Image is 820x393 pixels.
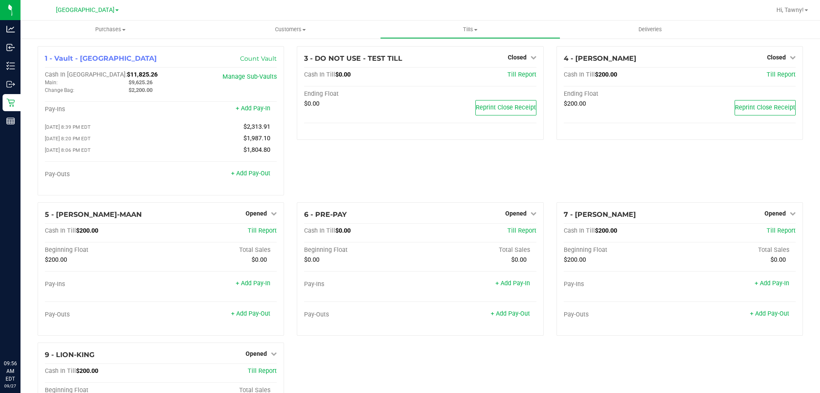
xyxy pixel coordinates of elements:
a: Till Report [507,227,536,234]
span: 6 - PRE-PAY [304,210,347,219]
div: Ending Float [564,90,680,98]
a: Customers [200,21,380,38]
a: Tills [380,21,560,38]
span: $200.00 [595,227,617,234]
div: Pay-Outs [304,311,420,319]
span: Cash In Till [564,71,595,78]
span: $0.00 [511,256,527,263]
span: Cash In Till [45,367,76,375]
span: Cash In Till [45,227,76,234]
span: $1,804.80 [243,146,270,154]
span: Opened [246,210,267,217]
span: $200.00 [76,367,98,375]
span: Cash In Till [564,227,595,234]
a: Manage Sub-Vaults [223,73,277,80]
span: 3 - DO NOT USE - TEST TILL [304,54,402,62]
a: Till Report [767,71,796,78]
span: $200.00 [45,256,67,263]
span: [DATE] 8:06 PM EDT [45,147,91,153]
span: Closed [508,54,527,61]
span: $1,987.10 [243,135,270,142]
button: Reprint Close Receipt [475,100,536,115]
span: Hi, Tawny! [776,6,804,13]
span: 7 - [PERSON_NAME] [564,210,636,219]
a: Till Report [767,227,796,234]
a: + Add Pay-In [495,280,530,287]
span: 9 - LION-KING [45,351,94,359]
span: Opened [764,210,786,217]
span: Tills [381,26,559,33]
div: Total Sales [420,246,536,254]
a: Till Report [248,367,277,375]
span: Cash In [GEOGRAPHIC_DATA]: [45,71,127,78]
p: 09:56 AM EDT [4,360,17,383]
span: Deliveries [627,26,674,33]
span: Reprint Close Receipt [476,104,536,111]
span: $200.00 [76,227,98,234]
a: Deliveries [560,21,740,38]
div: Ending Float [304,90,420,98]
div: Pay-Ins [45,106,161,113]
div: Total Sales [679,246,796,254]
div: Beginning Float [304,246,420,254]
span: $0.00 [770,256,786,263]
span: [GEOGRAPHIC_DATA] [56,6,114,14]
span: Opened [246,350,267,357]
span: Main: [45,80,58,86]
span: $9,625.26 [129,79,152,86]
a: + Add Pay-In [236,280,270,287]
span: Purchases [20,26,200,33]
div: Beginning Float [45,246,161,254]
div: Pay-Ins [45,281,161,288]
a: Count Vault [240,55,277,62]
a: + Add Pay-Out [231,310,270,317]
span: $2,313.91 [243,123,270,130]
span: $0.00 [335,71,351,78]
span: $11,825.26 [127,71,158,78]
span: Customers [201,26,380,33]
button: Reprint Close Receipt [735,100,796,115]
div: Pay-Outs [45,171,161,178]
span: $0.00 [252,256,267,263]
iframe: Resource center [9,325,34,350]
a: + Add Pay-Out [231,170,270,177]
inline-svg: Reports [6,117,15,125]
inline-svg: Retail [6,98,15,107]
span: Reprint Close Receipt [735,104,795,111]
inline-svg: Inventory [6,62,15,70]
span: 4 - [PERSON_NAME] [564,54,636,62]
span: $0.00 [304,256,319,263]
span: Closed [767,54,786,61]
div: Pay-Ins [304,281,420,288]
span: Cash In Till [304,71,335,78]
div: Pay-Outs [45,311,161,319]
div: Total Sales [161,246,277,254]
div: Pay-Outs [564,311,680,319]
a: + Add Pay-In [755,280,789,287]
inline-svg: Inbound [6,43,15,52]
a: Till Report [507,71,536,78]
a: + Add Pay-Out [491,310,530,317]
span: Opened [505,210,527,217]
span: $0.00 [304,100,319,107]
span: 1 - Vault - [GEOGRAPHIC_DATA] [45,54,157,62]
span: Change Bag: [45,87,74,93]
div: Pay-Ins [564,281,680,288]
span: $200.00 [564,100,586,107]
p: 09/27 [4,383,17,389]
a: Till Report [248,227,277,234]
div: Beginning Float [564,246,680,254]
span: [DATE] 8:20 PM EDT [45,136,91,142]
inline-svg: Outbound [6,80,15,89]
a: + Add Pay-Out [750,310,789,317]
span: $200.00 [595,71,617,78]
span: [DATE] 8:39 PM EDT [45,124,91,130]
span: Cash In Till [304,227,335,234]
a: + Add Pay-In [236,105,270,112]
